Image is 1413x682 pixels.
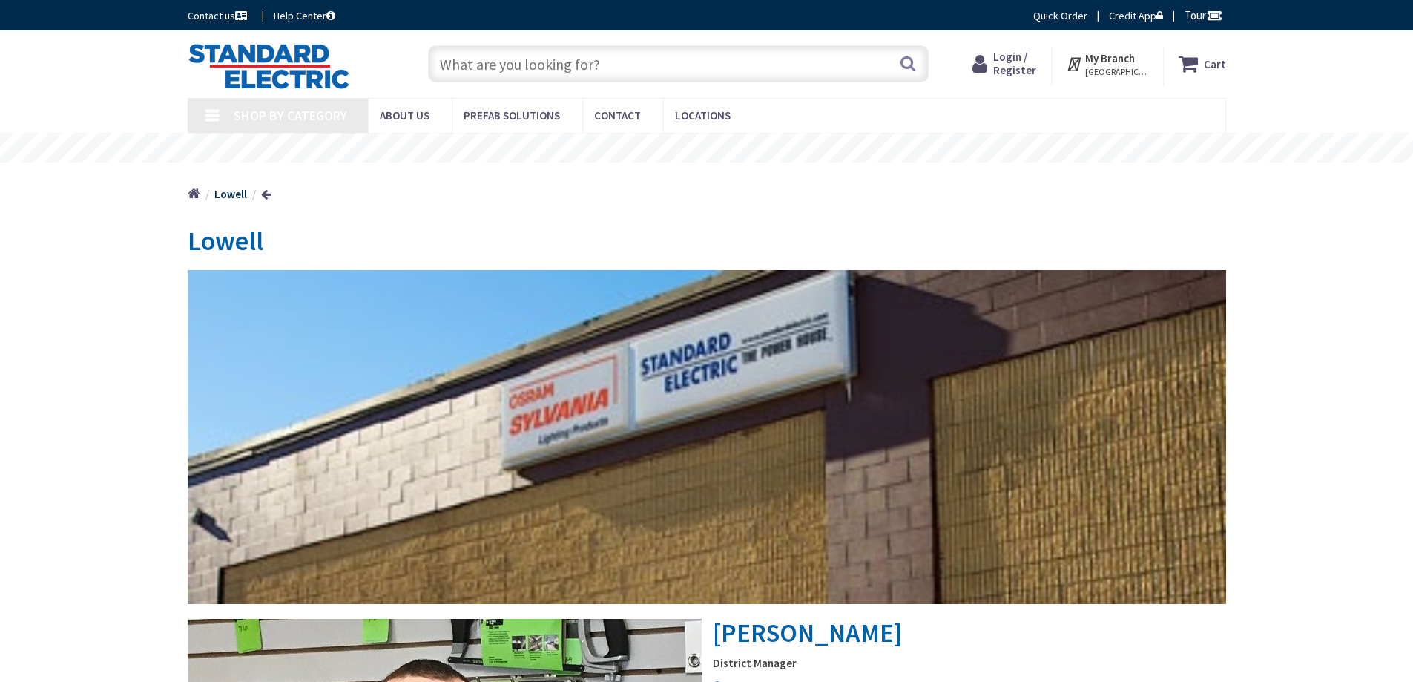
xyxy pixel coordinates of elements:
span: Login / Register [993,50,1036,77]
rs-layer: [MEDICAL_DATA]: Our Commitment to Our Employees and Customers [473,141,974,157]
a: Login / Register [972,50,1036,77]
img: Standard Electric [188,43,350,89]
strong: My Branch [1085,51,1135,65]
div: My Branch [GEOGRAPHIC_DATA], [GEOGRAPHIC_DATA] [1066,50,1148,77]
span: Locations [675,108,731,122]
strong: Cart [1204,50,1226,77]
span: About Us [380,108,429,122]
span: Shop By Category [234,107,347,124]
input: What are you looking for? [428,45,929,82]
span: Lowell [188,224,263,258]
strong: Lowell [214,187,247,201]
span: [GEOGRAPHIC_DATA], [GEOGRAPHIC_DATA] [1085,66,1148,78]
span: Prefab Solutions [464,108,560,122]
span: Tour [1185,8,1222,22]
span: Contact [594,108,641,122]
a: Credit App [1109,8,1163,23]
a: Help Center [274,8,335,23]
a: Cart [1179,50,1226,77]
a: Contact us [188,8,250,23]
a: Quick Order [1033,8,1087,23]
